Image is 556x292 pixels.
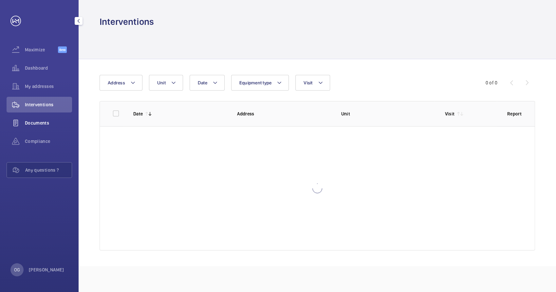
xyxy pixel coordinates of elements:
[231,75,289,91] button: Equipment type
[304,80,312,85] span: Visit
[237,111,330,117] p: Address
[25,46,58,53] span: Maximize
[25,167,72,173] span: Any questions ?
[29,266,64,273] p: [PERSON_NAME]
[25,65,72,71] span: Dashboard
[25,138,72,145] span: Compliance
[25,83,72,90] span: My addresses
[149,75,183,91] button: Unit
[445,111,455,117] p: Visit
[133,111,143,117] p: Date
[198,80,207,85] span: Date
[190,75,225,91] button: Date
[486,79,497,86] div: 0 of 0
[25,120,72,126] span: Documents
[100,75,142,91] button: Address
[341,111,434,117] p: Unit
[100,16,154,28] h1: Interventions
[239,80,272,85] span: Equipment type
[108,80,125,85] span: Address
[58,46,67,53] span: Beta
[25,101,72,108] span: Interventions
[157,80,166,85] span: Unit
[14,266,20,273] p: OG
[295,75,330,91] button: Visit
[507,111,522,117] p: Report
